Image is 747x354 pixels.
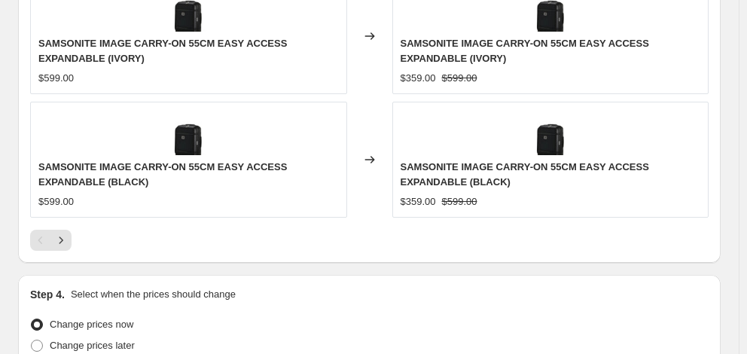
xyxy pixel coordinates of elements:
[528,110,573,155] img: 154691_1041_hi-res_FRONT34_1_80x.jpg
[50,340,135,351] span: Change prices later
[401,194,436,209] div: $359.00
[38,161,287,188] span: SAMSONITE IMAGE CARRY-ON 55CM EASY ACCESS EXPANDABLE (BLACK)
[442,71,477,86] strike: $599.00
[50,230,72,251] button: Next
[38,71,74,86] div: $599.00
[71,287,236,302] p: Select when the prices should change
[401,161,649,188] span: SAMSONITE IMAGE CARRY-ON 55CM EASY ACCESS EXPANDABLE (BLACK)
[401,38,649,64] span: SAMSONITE IMAGE CARRY-ON 55CM EASY ACCESS EXPANDABLE (IVORY)
[30,230,72,251] nav: Pagination
[38,38,287,64] span: SAMSONITE IMAGE CARRY-ON 55CM EASY ACCESS EXPANDABLE (IVORY)
[38,194,74,209] div: $599.00
[30,287,65,302] h2: Step 4.
[401,71,436,86] div: $359.00
[442,194,477,209] strike: $599.00
[50,319,133,330] span: Change prices now
[166,110,211,155] img: 154691_1041_hi-res_FRONT34_1_80x.jpg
